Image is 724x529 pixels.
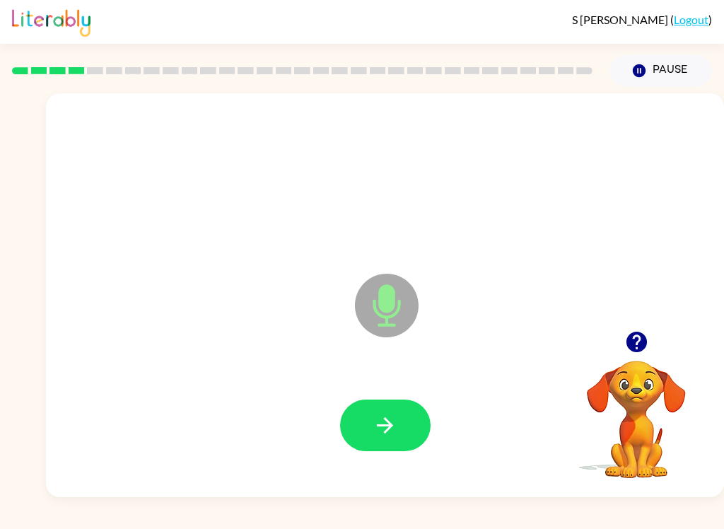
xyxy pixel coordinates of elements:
a: Logout [674,13,708,26]
div: ( ) [572,13,712,26]
span: S [PERSON_NAME] [572,13,670,26]
img: Literably [12,6,90,37]
button: Pause [609,54,712,87]
video: Your browser must support playing .mp4 files to use Literably. Please try using another browser. [566,339,707,480]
